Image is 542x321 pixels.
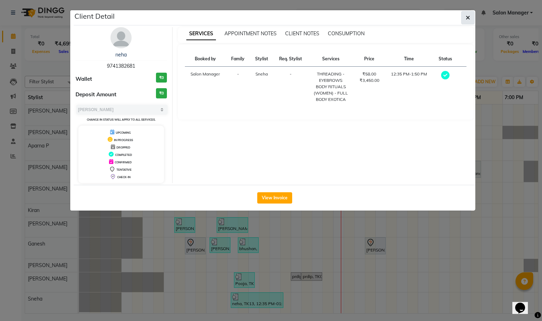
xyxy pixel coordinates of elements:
[312,71,350,84] div: THREADING - EYEBROWS
[115,160,132,164] span: CONFIRMED
[273,52,308,67] th: Req. Stylist
[354,52,385,67] th: Price
[185,52,226,67] th: Booked by
[115,52,127,58] a: neha
[285,30,319,37] span: CLIENT NOTES
[156,88,167,98] h3: ₹0
[512,293,535,314] iframe: chat widget
[312,84,350,103] div: BODY RITUALS (WOMEN) - FULL BODY EXOTICA
[328,30,365,37] span: CONSUMPTION
[226,52,250,67] th: Family
[224,30,277,37] span: APPOINTMENT NOTES
[273,67,308,107] td: -
[116,146,130,149] span: DROPPED
[110,27,132,48] img: avatar
[250,52,273,67] th: Stylist
[76,75,92,83] span: Wallet
[107,63,135,69] span: 9741382681
[115,153,132,157] span: COMPLETED
[226,67,250,107] td: -
[358,71,380,77] div: ₹58.00
[156,73,167,83] h3: ₹0
[308,52,354,67] th: Services
[186,28,216,40] span: SERVICES
[76,91,116,99] span: Deposit Amount
[114,138,133,142] span: IN PROGRESS
[385,67,433,107] td: 12:35 PM-1:50 PM
[385,52,433,67] th: Time
[257,192,292,204] button: View Invoice
[433,52,457,67] th: Status
[87,118,156,121] small: Change in status will apply to all services.
[74,11,115,22] h5: Client Detail
[185,67,226,107] td: Salon Manager
[358,77,380,84] div: ₹3,450.00
[255,71,268,77] span: Sneha
[116,131,131,134] span: UPCOMING
[117,175,131,179] span: CHECK-IN
[116,168,132,171] span: TENTATIVE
